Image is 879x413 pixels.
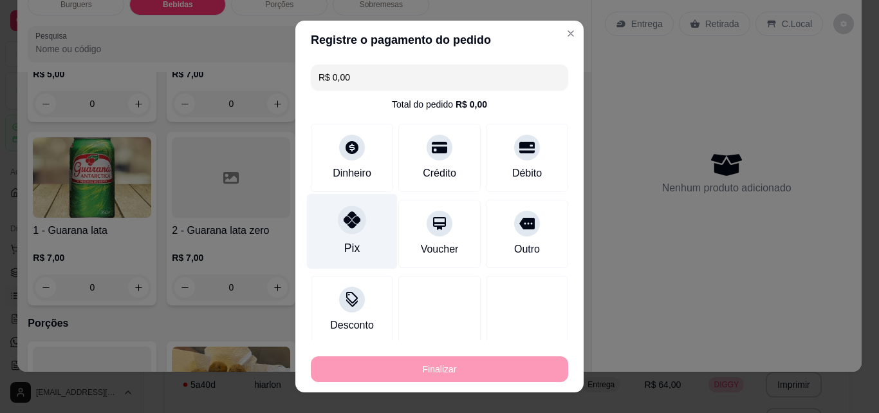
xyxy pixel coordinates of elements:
[512,166,542,181] div: Débito
[319,64,560,90] input: Ex.: hambúrguer de cordeiro
[295,21,584,59] header: Registre o pagamento do pedido
[560,23,581,44] button: Close
[330,318,374,333] div: Desconto
[344,240,360,256] div: Pix
[456,98,487,111] div: R$ 0,00
[423,166,456,181] div: Crédito
[514,242,540,257] div: Outro
[333,166,371,181] div: Dinheiro
[421,242,459,257] div: Voucher
[392,98,487,111] div: Total do pedido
